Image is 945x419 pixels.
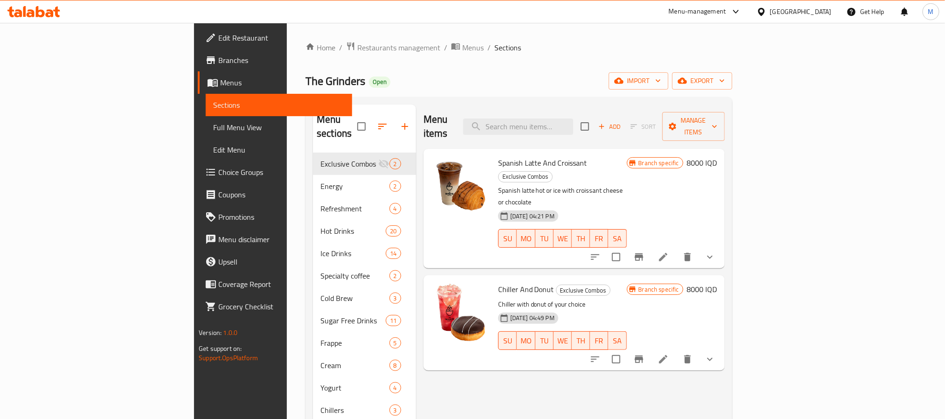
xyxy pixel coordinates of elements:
[218,211,344,223] span: Promotions
[431,283,491,342] img: Chiller And Donut
[499,171,552,182] span: Exclusive Combos
[507,314,558,322] span: [DATE] 04:49 PM
[369,77,390,88] div: Open
[369,78,390,86] span: Open
[557,334,568,348] span: WE
[389,360,401,371] div: items
[502,232,513,245] span: SU
[431,156,491,216] img: Spanish Latte And Croissant
[494,42,521,53] span: Sections
[320,360,389,371] span: Cream
[378,158,389,169] svg: Inactive section
[687,156,717,169] h6: 8000 IQD
[609,72,668,90] button: import
[521,232,532,245] span: MO
[687,283,717,296] h6: 8000 IQD
[628,246,650,268] button: Branch-specific-item
[498,171,553,182] div: Exclusive Combos
[306,42,732,54] nav: breadcrumb
[313,153,416,175] div: Exclusive Combos2
[394,115,416,138] button: Add section
[389,203,401,214] div: items
[517,229,535,248] button: MO
[386,316,400,325] span: 11
[595,119,625,134] button: Add
[463,119,573,135] input: search
[313,354,416,377] div: Cream8
[680,75,725,87] span: export
[199,352,258,364] a: Support.OpsPlatform
[556,285,611,296] div: Exclusive Combos
[556,285,610,296] span: Exclusive Combos
[320,293,389,304] div: Cold Brew
[390,182,401,191] span: 2
[606,247,626,267] span: Select to update
[498,331,517,350] button: SU
[444,42,447,53] li: /
[608,229,626,248] button: SA
[572,229,590,248] button: TH
[386,225,401,237] div: items
[213,144,344,155] span: Edit Menu
[320,158,378,169] span: Exclusive Combos
[699,348,721,370] button: show more
[320,203,389,214] span: Refreshment
[386,249,400,258] span: 14
[218,256,344,267] span: Upsell
[390,294,401,303] span: 3
[498,282,554,296] span: Chiller And Donut
[535,331,554,350] button: TU
[672,72,732,90] button: export
[669,6,726,17] div: Menu-management
[594,232,605,245] span: FR
[595,119,625,134] span: Add item
[498,229,517,248] button: SU
[386,248,401,259] div: items
[198,295,352,318] a: Grocery Checklist
[628,348,650,370] button: Branch-specific-item
[218,234,344,245] span: Menu disclaimer
[389,181,401,192] div: items
[218,55,344,66] span: Branches
[704,354,716,365] svg: Show Choices
[676,348,699,370] button: delete
[389,405,401,416] div: items
[487,42,491,53] li: /
[313,242,416,265] div: Ice Drinks14
[462,42,484,53] span: Menus
[612,334,623,348] span: SA
[676,246,699,268] button: delete
[320,382,389,393] span: Yogurt
[498,185,627,208] p: Spanish latte hot or ice with croissant cheese or chocolate
[389,158,401,169] div: items
[199,342,242,355] span: Get support on:
[390,406,401,415] span: 3
[590,229,608,248] button: FR
[218,189,344,200] span: Coupons
[635,285,683,294] span: Branch specific
[670,115,717,138] span: Manage items
[502,334,513,348] span: SU
[606,349,626,369] span: Select to update
[320,270,389,281] span: Specialty coffee
[313,175,416,197] div: Energy2
[770,7,832,17] div: [GEOGRAPHIC_DATA]
[389,337,401,349] div: items
[313,197,416,220] div: Refreshment4
[320,337,389,349] span: Frappe
[521,334,532,348] span: MO
[213,99,344,111] span: Sections
[313,332,416,354] div: Frappe5
[206,139,352,161] a: Edit Menu
[517,331,535,350] button: MO
[313,377,416,399] div: Yogurt4
[320,181,389,192] span: Energy
[389,270,401,281] div: items
[390,272,401,280] span: 2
